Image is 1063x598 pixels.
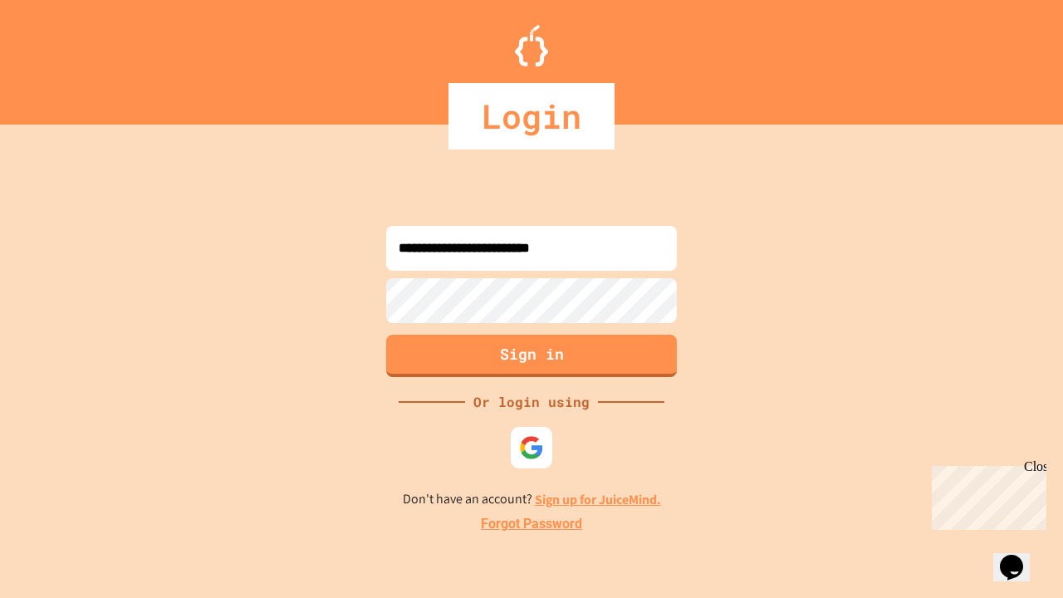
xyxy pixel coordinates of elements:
a: Sign up for JuiceMind. [535,491,661,508]
iframe: chat widget [925,459,1046,530]
a: Forgot Password [481,514,582,534]
div: Or login using [465,392,598,412]
p: Don't have an account? [403,489,661,510]
button: Sign in [386,335,677,377]
img: google-icon.svg [519,435,544,460]
div: Login [448,83,615,149]
img: Logo.svg [515,25,548,66]
div: Chat with us now!Close [7,7,115,105]
iframe: chat widget [993,532,1046,581]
